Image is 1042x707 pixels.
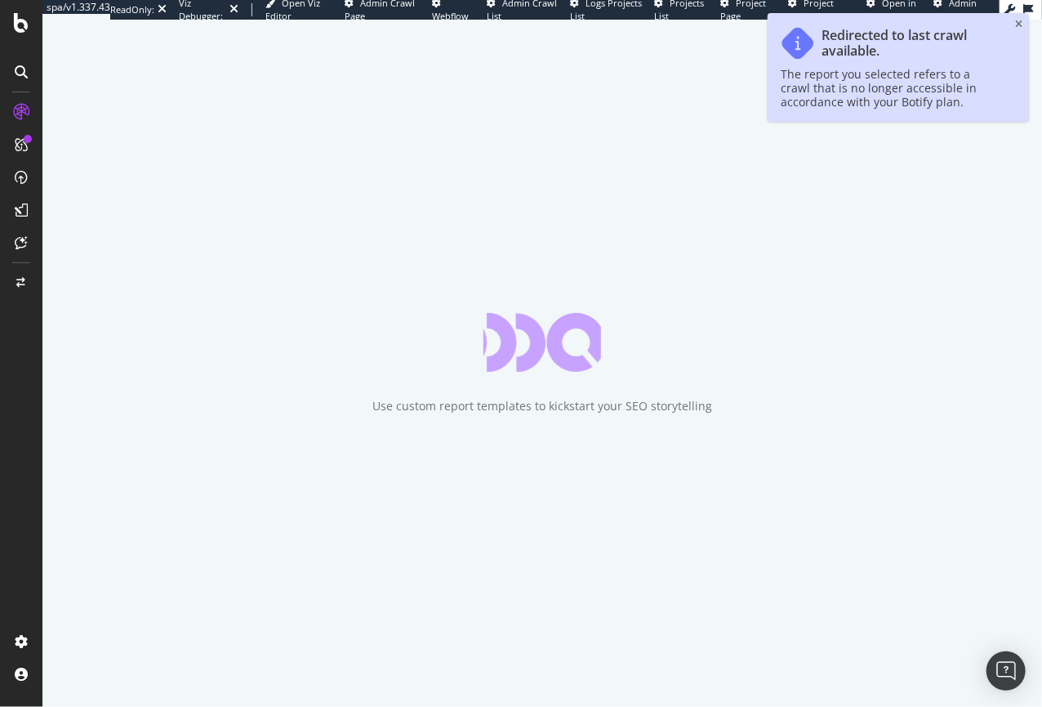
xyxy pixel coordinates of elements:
span: Webflow [433,10,470,22]
div: Use custom report templates to kickstart your SEO storytelling [372,398,712,414]
div: animation [483,313,601,372]
div: The report you selected refers to a crawl that is no longer accessible in accordance with your Bo... [781,67,1000,109]
div: Redirected to last crawl available. [822,28,1000,59]
div: close toast [1015,20,1022,29]
div: ReadOnly: [110,3,154,16]
div: Open Intercom Messenger [986,651,1026,691]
